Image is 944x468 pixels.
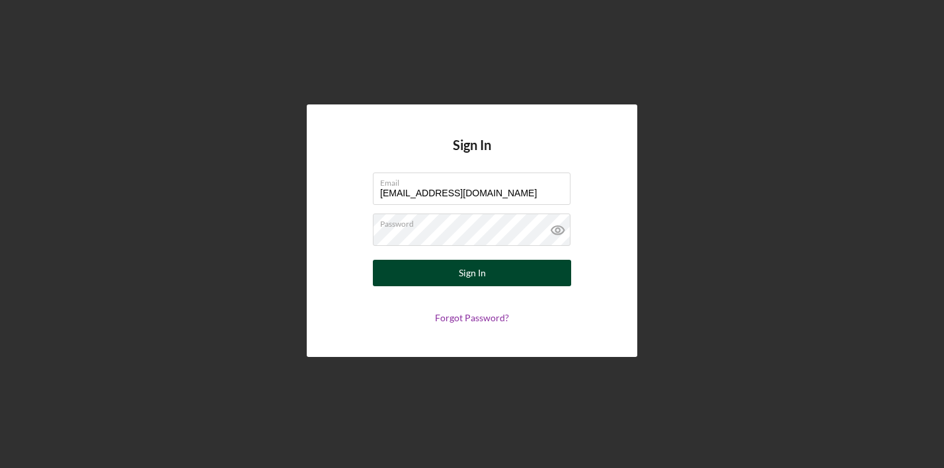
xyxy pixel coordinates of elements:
[373,260,571,286] button: Sign In
[380,214,570,229] label: Password
[453,137,491,173] h4: Sign In
[380,173,570,188] label: Email
[459,260,486,286] div: Sign In
[435,312,509,323] a: Forgot Password?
